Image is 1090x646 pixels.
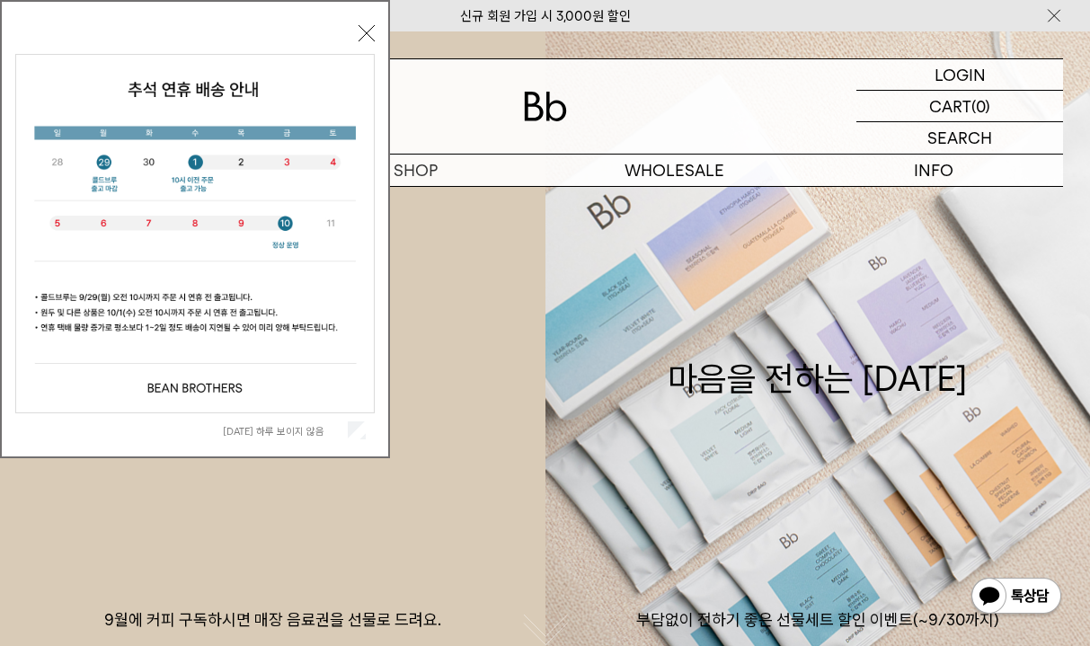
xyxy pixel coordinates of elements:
[460,8,631,24] a: 신규 회원 가입 시 3,000원 할인
[929,91,971,121] p: CART
[223,425,344,438] label: [DATE] 하루 보이지 않음
[286,155,545,186] a: SHOP
[804,155,1063,186] p: INFO
[668,306,968,402] div: 마음을 전하는 [DATE]
[971,91,990,121] p: (0)
[545,155,804,186] p: WHOLESALE
[16,55,374,412] img: 5e4d662c6b1424087153c0055ceb1a13_140731.jpg
[856,59,1063,91] a: LOGIN
[359,25,375,41] button: 닫기
[524,92,567,121] img: 로고
[935,59,986,90] p: LOGIN
[927,122,992,154] p: SEARCH
[856,91,1063,122] a: CART (0)
[970,576,1063,619] img: 카카오톡 채널 1:1 채팅 버튼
